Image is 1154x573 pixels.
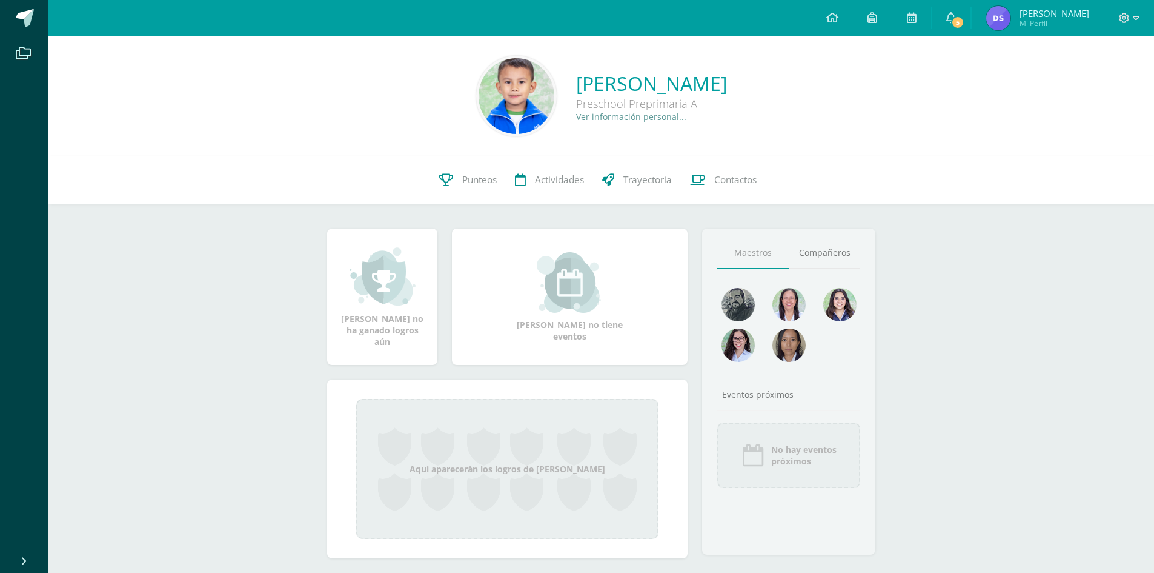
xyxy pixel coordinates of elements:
[1020,7,1089,19] span: [PERSON_NAME]
[717,389,860,400] div: Eventos próximos
[951,16,964,29] span: 5
[339,246,425,347] div: [PERSON_NAME] no ha ganado logros aún
[356,399,658,539] div: Aquí aparecerán los logros de [PERSON_NAME]
[823,288,857,321] img: 0f9620b08b18dc87ee4310e103c57d1d.png
[717,238,789,269] a: Maestros
[509,252,631,342] div: [PERSON_NAME] no tiene eventos
[623,173,672,186] span: Trayectoria
[535,173,584,186] span: Actividades
[479,58,554,134] img: 6d2ff45da7af51ed76b1fbbcc43f22bf.png
[576,111,686,122] a: Ver información personal...
[772,288,806,321] img: 78f4197572b4db04b380d46154379998.png
[789,238,860,269] a: Compañeros
[772,329,806,362] img: f44f70a6adbdcf0a6c06a725c645ba63.png
[721,329,755,362] img: 2e11c01efca6fc05c1d47e3b721e47b3.png
[1020,18,1089,28] span: Mi Perfil
[986,6,1010,30] img: 5ad5cfdaed75a191302d81c4abffbf41.png
[593,156,681,204] a: Trayectoria
[537,252,603,313] img: event_small.png
[576,96,727,111] div: Preschool Preprimaria A
[430,156,506,204] a: Punteos
[576,70,727,96] a: [PERSON_NAME]
[350,246,416,307] img: achievement_small.png
[741,443,765,467] img: event_icon.png
[721,288,755,321] img: 4179e05c207095638826b52d0d6e7b97.png
[771,444,837,467] span: No hay eventos próximos
[681,156,766,204] a: Contactos
[462,173,497,186] span: Punteos
[506,156,593,204] a: Actividades
[714,173,757,186] span: Contactos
